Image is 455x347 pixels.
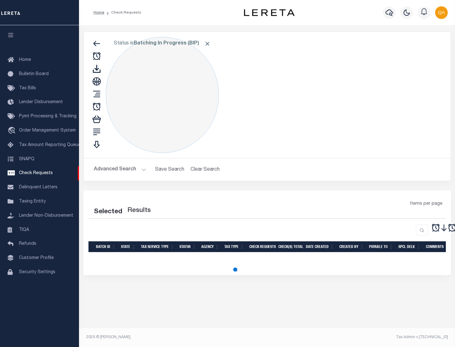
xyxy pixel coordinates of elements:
[410,201,442,208] span: Items per page
[94,207,122,217] div: Selected
[19,270,55,274] span: Security Settings
[272,334,448,340] div: Tax Admin v.[TECHNICAL_ID]
[276,241,303,252] th: Check(s) Total
[435,6,448,19] img: svg+xml;base64,PHN2ZyB4bWxucz0iaHR0cDovL3d3dy53My5vcmcvMjAwMC9zdmciIHBvaW50ZXItZXZlbnRzPSJub25lIi...
[134,41,211,46] b: Batching In Progress (BIP)
[118,241,138,252] th: State
[19,128,76,133] span: Order Management System
[367,241,396,252] th: Payable To
[19,157,34,161] span: SNAPQ
[177,241,199,252] th: Status
[19,199,46,204] span: Taxing Entity
[127,206,151,216] label: Results
[94,241,118,252] th: Batch Id
[188,163,222,176] button: Clear Search
[396,241,423,252] th: Spcl Delv.
[247,241,276,252] th: Check Requests
[19,256,54,260] span: Customer Profile
[222,241,247,252] th: Tax Type
[244,9,294,16] img: logo-dark.svg
[104,10,141,15] li: Check Requests
[337,241,367,252] th: Created By
[138,241,177,252] th: Tax Service Type
[19,143,81,147] span: Tax Amount Reporting Queue
[151,163,188,176] button: Save Search
[19,227,29,232] span: TIQA
[19,214,73,218] span: Lender Non-Disbursement
[94,163,146,176] button: Advanced Search
[199,241,222,252] th: Agency
[19,185,58,190] span: Delinquent Letters
[19,171,53,175] span: Check Requests
[303,241,337,252] th: Date Created
[94,11,104,15] a: Home
[106,37,219,153] div: Click to Edit
[19,242,36,246] span: Refunds
[19,86,36,91] span: Tax Bills
[19,58,31,62] span: Home
[82,334,267,340] div: 2025 © [PERSON_NAME].
[8,127,18,135] i: travel_explore
[19,100,63,104] span: Lender Disbursement
[19,72,49,76] span: Bulletin Board
[204,40,211,47] span: Click to Remove
[19,114,76,119] span: Pymt Processing & Tracking
[423,241,452,252] th: Comments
